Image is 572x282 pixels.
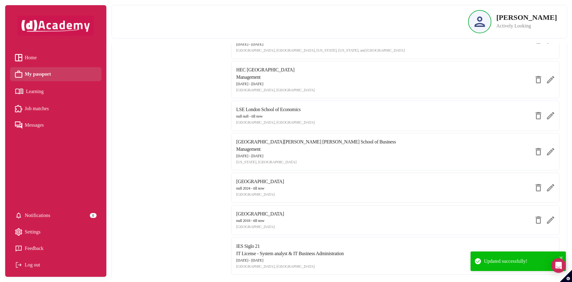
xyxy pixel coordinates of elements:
span: Learning [26,87,44,96]
button: close [559,254,563,261]
img: edit [547,216,554,224]
img: delete [535,148,542,155]
label: null 2024 - till now [236,185,284,191]
a: Home iconHome [15,53,97,62]
span: Settings [25,227,41,237]
span: Job matches [25,104,49,113]
div: Log out [15,260,97,269]
img: delete [535,76,542,83]
img: Profile [475,16,485,27]
span: Home [25,53,37,62]
label: [GEOGRAPHIC_DATA] [236,210,284,218]
div: Updated successfully! [484,258,557,265]
label: [GEOGRAPHIC_DATA], [GEOGRAPHIC_DATA] [236,119,315,125]
img: My passport icon [15,70,22,78]
span: Messages [25,121,44,130]
img: delete [535,184,542,191]
div: Open Intercom Messenger [551,258,566,273]
label: [GEOGRAPHIC_DATA] [236,178,284,185]
label: LSE London School of Economics [236,106,315,113]
label: [DATE] - [DATE] [236,153,396,159]
label: [GEOGRAPHIC_DATA], [GEOGRAPHIC_DATA] [236,87,315,93]
img: edit [547,184,554,191]
img: edit [547,112,554,119]
p: Actively Looking [496,22,557,30]
img: feedback [15,245,22,252]
img: Messages icon [15,121,22,129]
label: HEC [GEOGRAPHIC_DATA] [236,66,315,74]
a: Feedback [15,244,97,253]
label: Management [236,146,396,153]
div: 0 [90,213,97,218]
label: [GEOGRAPHIC_DATA][PERSON_NAME] [PERSON_NAME] School of Business [236,138,396,146]
label: Management [236,74,315,81]
a: Job matches iconJob matches [15,104,97,113]
img: edit [547,76,554,83]
img: Job matches icon [15,105,22,112]
img: delete [535,112,542,119]
span: Notifications [25,211,50,220]
a: Learning iconLearning [15,86,97,97]
img: delete [535,216,542,224]
img: setting [15,228,22,236]
img: edit [547,148,554,155]
label: null 2018 - till now [236,218,284,224]
a: My passport iconMy passport [15,70,97,79]
label: [US_STATE], [GEOGRAPHIC_DATA] [236,159,396,165]
label: [DATE] - [DATE] [236,41,405,47]
label: IT License - System analyst & IT Business Administration [236,250,344,257]
img: Home icon [15,54,22,61]
label: [GEOGRAPHIC_DATA] [236,224,284,230]
label: null null - till now [236,113,315,119]
img: Learning icon [15,86,24,97]
img: setting [15,212,22,219]
label: [DATE] - [DATE] [236,257,344,263]
img: Log out [15,261,22,269]
label: [GEOGRAPHIC_DATA] [236,191,284,197]
a: Messages iconMessages [15,121,97,130]
label: IES Siglo 21 [236,243,344,250]
p: [PERSON_NAME] [496,14,557,21]
label: [GEOGRAPHIC_DATA], [GEOGRAPHIC_DATA], [US_STATE], [US_STATE], and [GEOGRAPHIC_DATA] [236,47,405,53]
img: dAcademy [17,16,94,36]
label: [DATE] - [DATE] [236,81,315,87]
span: My passport [25,70,51,79]
label: [GEOGRAPHIC_DATA], [GEOGRAPHIC_DATA] [236,263,344,269]
button: Set cookie preferences [560,270,572,282]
